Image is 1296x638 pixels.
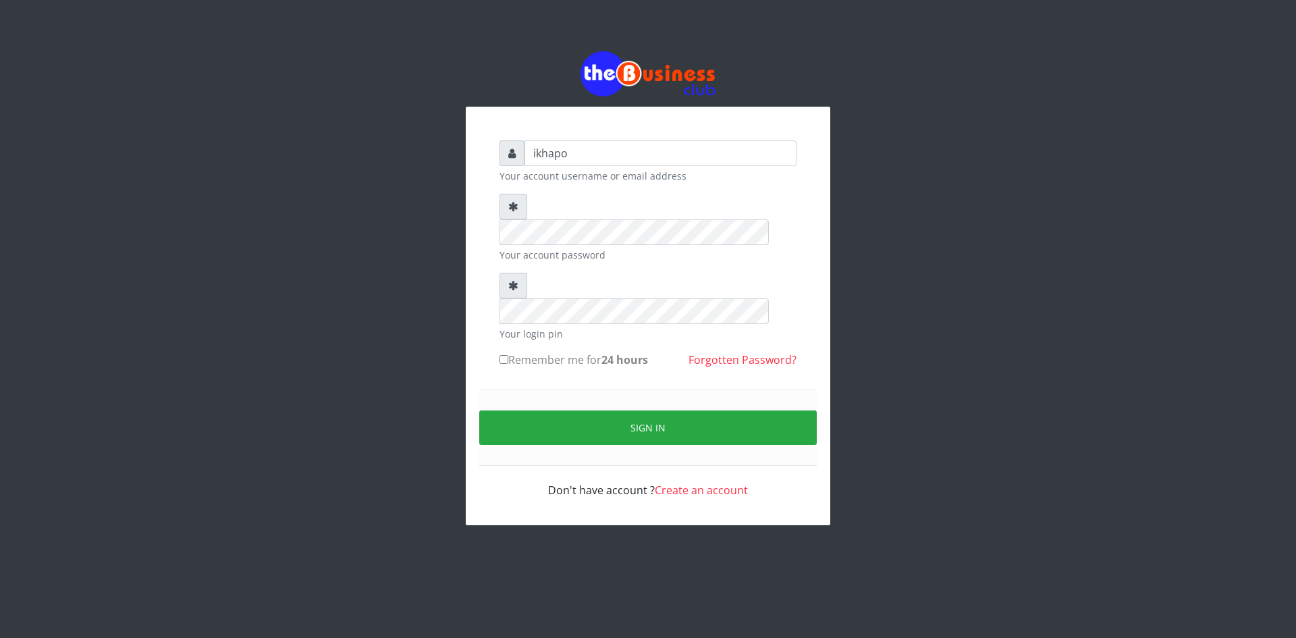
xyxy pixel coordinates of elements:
input: Remember me for24 hours [500,355,508,364]
label: Remember me for [500,352,648,368]
a: Create an account [655,483,748,498]
small: Your account username or email address [500,169,796,183]
button: Sign in [479,410,817,445]
b: 24 hours [601,352,648,367]
input: Username or email address [524,140,796,166]
a: Forgotten Password? [688,352,796,367]
div: Don't have account ? [500,466,796,498]
small: Your login pin [500,327,796,341]
small: Your account password [500,248,796,262]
